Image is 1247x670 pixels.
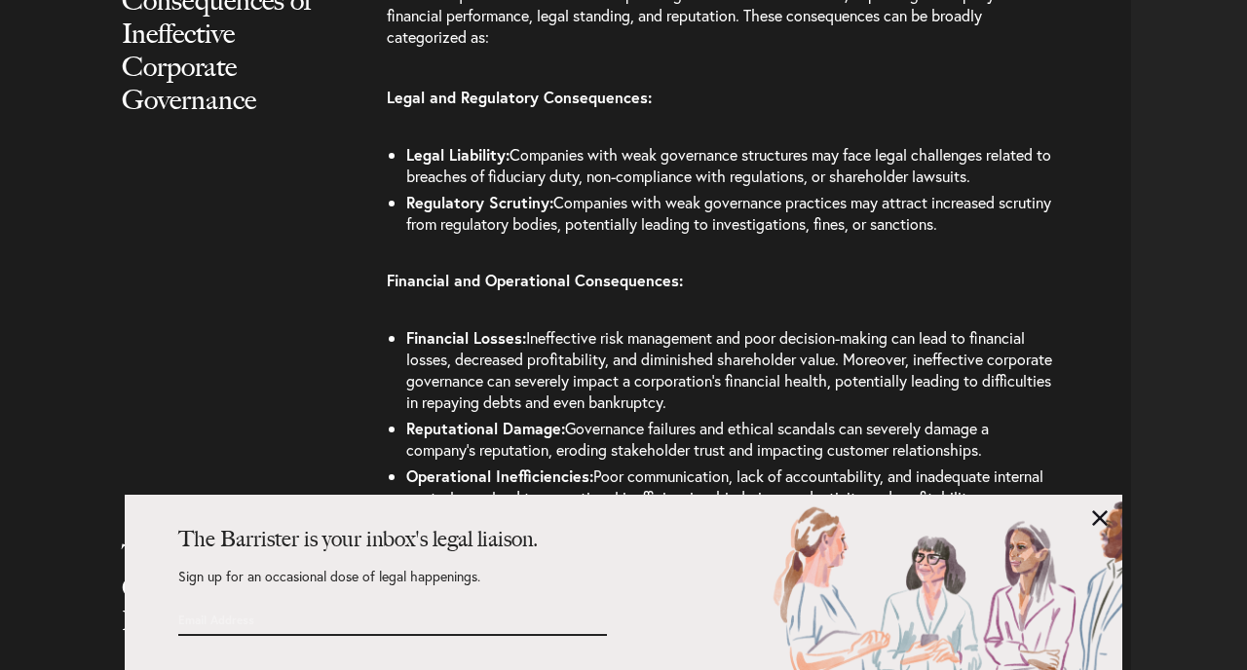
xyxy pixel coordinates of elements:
b: Reputational Damage: [406,418,565,438]
span: Poor communication, lack of accountability, and inadequate internal controls can lead to operatio... [406,465,1043,507]
b: Regulatory Scrutiny: [406,192,553,212]
b: Legal Liability: [406,144,510,165]
input: Email Address [178,603,500,636]
b: Legal and Regulatory Consequences: [387,87,652,107]
span: Governance failures and ethical scandals can severely damage a company’s reputation, eroding stak... [406,418,989,460]
b: Financial Losses: [406,327,526,348]
strong: The Barrister is your inbox's legal liaison. [178,526,538,552]
p: Sign up for an occasional dose of legal happenings. [178,570,607,603]
span: Ineffective risk management and poor decision-making can lead to financial losses, decreased prof... [406,327,1052,412]
span: Companies with weak governance practices may attract increased scrutiny from regulatory bodies, p... [406,192,1051,234]
b: Operational Inefficiencies: [406,465,593,486]
b: Financial and Operational Consequences: [387,270,683,290]
span: Companies with weak governance structures may face legal challenges related to breaches of fiduci... [406,144,1051,186]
